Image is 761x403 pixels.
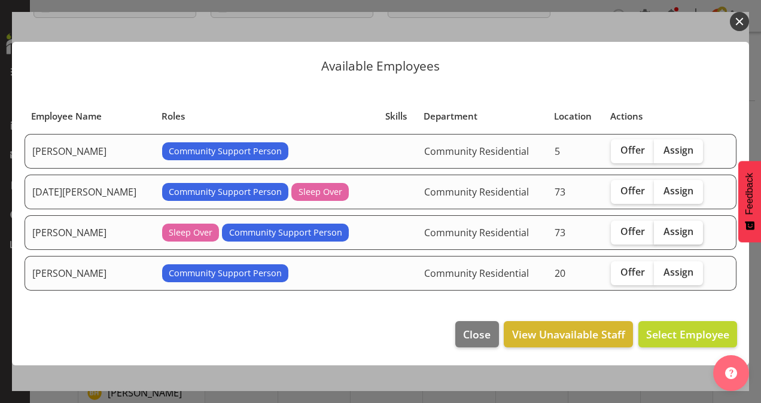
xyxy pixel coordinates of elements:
td: [PERSON_NAME] [25,256,155,291]
span: Offer [620,185,645,197]
span: Department [424,109,477,123]
span: Assign [663,266,693,278]
span: Assign [663,185,693,197]
span: Select Employee [646,327,729,341]
td: [DATE][PERSON_NAME] [25,175,155,209]
span: 20 [555,267,565,280]
span: Employee Name [31,109,102,123]
td: [PERSON_NAME] [25,134,155,169]
td: [PERSON_NAME] [25,215,155,250]
span: Sleep Over [299,185,342,199]
span: 5 [555,145,560,158]
span: Location [554,109,592,123]
span: Community Residential [424,185,529,199]
span: Community Residential [424,145,529,158]
span: Actions [610,109,643,123]
span: Community Support Person [169,267,282,280]
span: Community Support Person [229,226,342,239]
span: 73 [555,185,565,199]
span: View Unavailable Staff [512,326,625,342]
span: Close [463,326,491,342]
span: Community Support Person [169,185,282,199]
span: Offer [620,266,645,278]
button: Feedback - Show survey [738,161,761,242]
span: Community Residential [424,226,529,239]
span: Roles [162,109,185,123]
span: Skills [385,109,407,123]
p: Available Employees [24,60,737,72]
span: Community Support Person [169,145,282,158]
span: Community Residential [424,267,529,280]
span: 73 [555,226,565,239]
img: help-xxl-2.png [725,367,737,379]
span: Assign [663,144,693,156]
span: Sleep Over [169,226,212,239]
button: View Unavailable Staff [504,321,632,347]
span: Feedback [744,173,755,215]
span: Offer [620,144,645,156]
span: Assign [663,225,693,237]
span: Offer [620,225,645,237]
button: Close [455,321,498,347]
button: Select Employee [638,321,737,347]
